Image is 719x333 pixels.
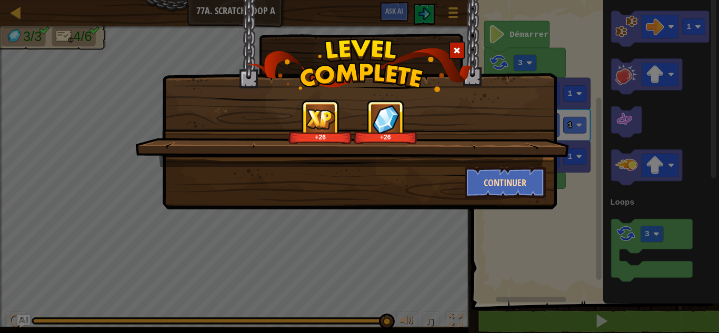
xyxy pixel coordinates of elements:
[247,39,473,92] img: level_complete.png
[356,133,415,141] div: +26
[465,167,546,198] button: Continuer
[291,133,350,141] div: +26
[306,109,335,129] img: reward_icon_xp.png
[372,105,400,134] img: reward_icon_gems.png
